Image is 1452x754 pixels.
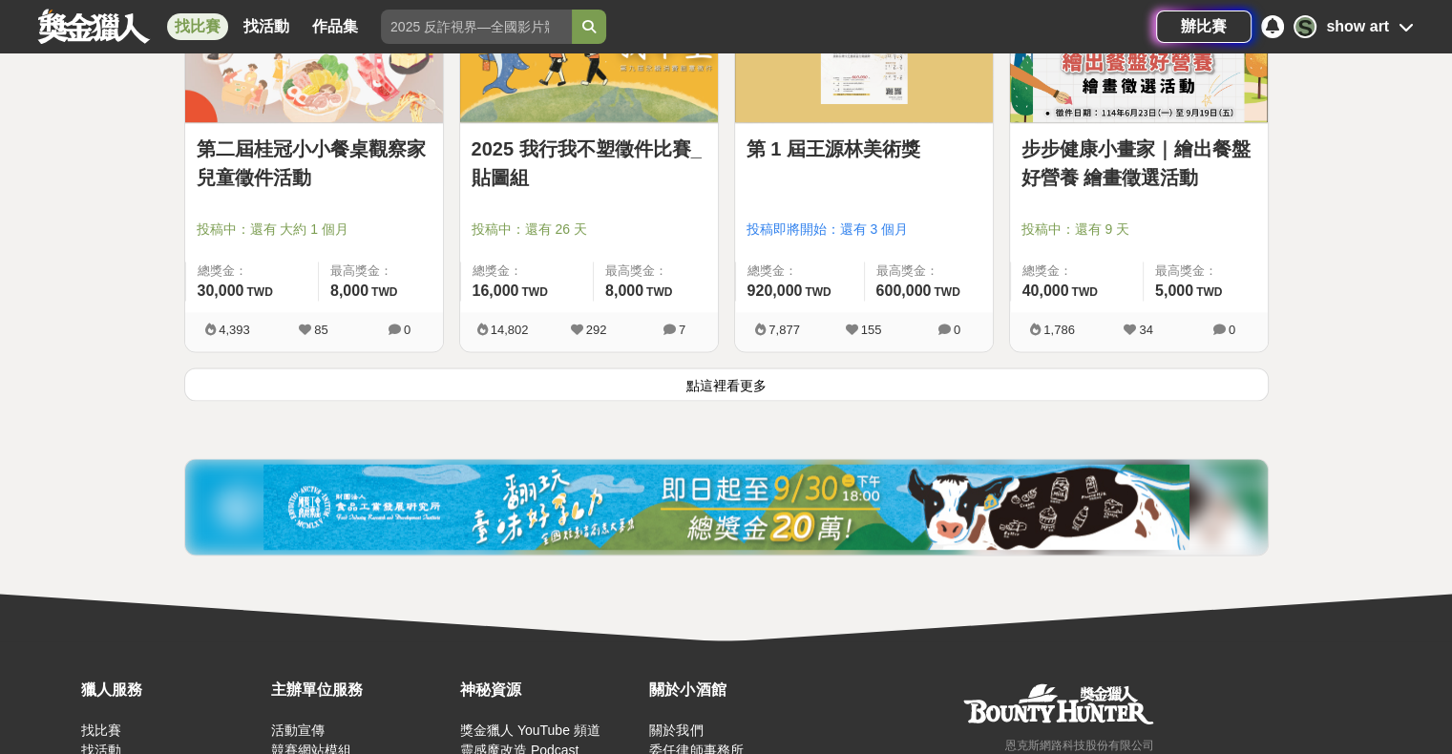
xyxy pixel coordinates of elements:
span: TWD [371,285,397,299]
span: 投稿中：還有 9 天 [1021,220,1256,240]
span: TWD [1071,285,1097,299]
span: 0 [404,323,410,337]
a: 活動宣傳 [270,723,324,738]
a: 辦比賽 [1156,10,1252,43]
a: 找比賽 [81,723,121,738]
a: 2025 我行我不塑徵件比賽_貼圖組 [472,135,706,192]
span: TWD [521,285,547,299]
a: 第二屆桂冠小小餐桌觀察家兒童徵件活動 [197,135,431,192]
input: 2025 反詐視界—全國影片競賽 [381,10,572,44]
span: 40,000 [1022,283,1069,299]
span: 0 [1229,323,1235,337]
a: 關於我們 [649,723,703,738]
span: 最高獎金： [605,262,706,281]
span: 最高獎金： [1155,262,1256,281]
a: 找比賽 [167,13,228,40]
span: 總獎金： [473,262,581,281]
span: 最高獎金： [876,262,981,281]
div: S [1294,15,1316,38]
a: 找活動 [236,13,297,40]
span: TWD [1196,285,1222,299]
span: 8,000 [605,283,643,299]
button: 點這裡看更多 [184,367,1269,401]
span: 600,000 [876,283,932,299]
span: TWD [805,285,831,299]
span: 7 [679,323,685,337]
div: 主辦單位服務 [270,679,450,702]
span: 總獎金： [198,262,306,281]
span: 最高獎金： [330,262,431,281]
span: 4,393 [219,323,250,337]
a: 第 1 屆王源林美術獎 [747,135,981,163]
span: 投稿中：還有 大約 1 個月 [197,220,431,240]
img: 0721bdb2-86f1-4b3e-8aa4-d67e5439bccf.jpg [263,464,1189,550]
a: 獎金獵人 YouTube 頻道 [460,723,600,738]
div: 關於小酒館 [649,679,829,702]
small: 恩克斯網路科技股份有限公司 [1005,739,1154,752]
span: TWD [934,285,959,299]
span: 292 [586,323,607,337]
span: 5,000 [1155,283,1193,299]
span: 14,802 [491,323,529,337]
div: 神秘資源 [460,679,640,702]
span: 投稿即將開始：還有 3 個月 [747,220,981,240]
span: 投稿中：還有 26 天 [472,220,706,240]
span: 85 [314,323,327,337]
a: 作品集 [305,13,366,40]
span: TWD [646,285,672,299]
span: TWD [246,285,272,299]
span: 0 [954,323,960,337]
span: 總獎金： [1022,262,1131,281]
span: 34 [1139,323,1152,337]
div: show art [1326,15,1389,38]
span: 8,000 [330,283,368,299]
span: 7,877 [768,323,800,337]
span: 16,000 [473,283,519,299]
span: 920,000 [747,283,803,299]
span: 總獎金： [747,262,852,281]
span: 155 [861,323,882,337]
a: 步步健康小畫家｜繪出餐盤好營養 繪畫徵選活動 [1021,135,1256,192]
div: 獵人服務 [81,679,261,702]
span: 1,786 [1043,323,1075,337]
span: 30,000 [198,283,244,299]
